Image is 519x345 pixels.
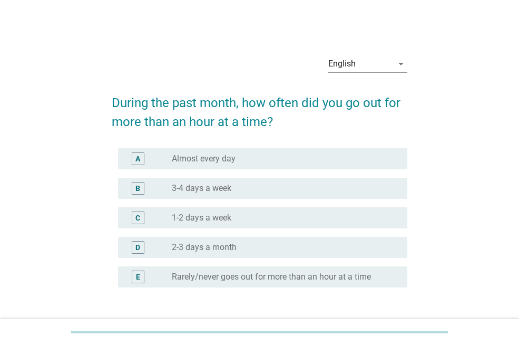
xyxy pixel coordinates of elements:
[135,242,140,253] div: D
[328,59,356,69] div: English
[135,183,140,194] div: B
[172,154,236,164] label: Almost every day
[172,242,237,253] label: 2-3 days a month
[172,272,371,282] label: Rarely/never goes out for more than an hour at a time
[395,57,407,70] i: arrow_drop_down
[172,213,231,223] label: 1-2 days a week
[112,83,407,131] h2: During the past month, how often did you go out for more than an hour at a time?
[135,212,140,223] div: C
[172,183,231,194] label: 3-4 days a week
[135,153,140,164] div: A
[136,271,140,282] div: E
